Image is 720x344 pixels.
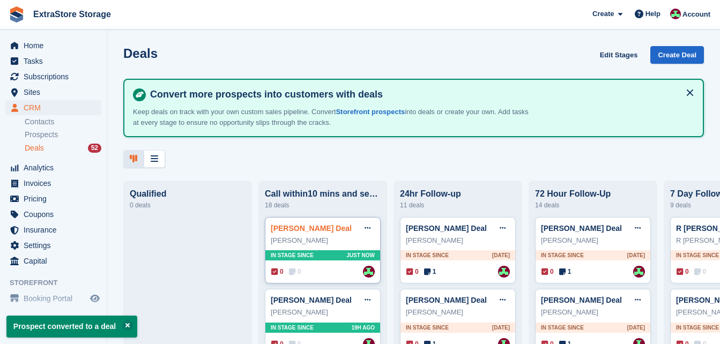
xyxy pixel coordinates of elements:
[271,235,375,246] div: [PERSON_NAME]
[633,266,645,278] img: Chelsea Parker
[24,176,88,191] span: Invoices
[271,324,314,332] span: In stage since
[5,238,101,253] a: menu
[24,85,88,100] span: Sites
[24,291,88,306] span: Booking Portal
[271,296,352,304] a: [PERSON_NAME] Deal
[559,267,571,276] span: 1
[541,267,554,276] span: 0
[271,251,314,259] span: In stage since
[682,9,710,20] span: Account
[5,176,101,191] a: menu
[406,307,510,318] div: [PERSON_NAME]
[24,191,88,206] span: Pricing
[10,278,107,288] span: Storefront
[271,307,375,318] div: [PERSON_NAME]
[541,235,645,246] div: [PERSON_NAME]
[541,251,584,259] span: In stage since
[265,189,381,199] div: Call within10 mins and send an Intro email
[596,46,642,64] a: Edit Stages
[289,267,301,276] span: 0
[627,324,645,332] span: [DATE]
[676,251,719,259] span: In stage since
[406,235,510,246] div: [PERSON_NAME]
[406,251,449,259] span: In stage since
[5,291,101,306] a: menu
[694,267,707,276] span: 0
[25,129,101,140] a: Prospects
[363,266,375,278] img: Chelsea Parker
[677,267,689,276] span: 0
[265,199,381,212] div: 18 deals
[5,54,101,69] a: menu
[541,296,622,304] a: [PERSON_NAME] Deal
[24,253,88,268] span: Capital
[406,267,419,276] span: 0
[346,251,375,259] span: Just now
[498,266,510,278] img: Chelsea Parker
[541,324,584,332] span: In stage since
[406,296,487,304] a: [PERSON_NAME] Deal
[650,46,704,64] a: Create Deal
[541,224,622,233] a: [PERSON_NAME] Deal
[5,207,101,222] a: menu
[645,9,660,19] span: Help
[535,189,651,199] div: 72 Hour Follow-Up
[535,199,651,212] div: 14 deals
[406,324,449,332] span: In stage since
[29,5,115,23] a: ExtraStore Storage
[5,69,101,84] a: menu
[627,251,645,259] span: [DATE]
[424,267,436,276] span: 1
[5,85,101,100] a: menu
[25,143,44,153] span: Deals
[25,117,101,127] a: Contacts
[24,54,88,69] span: Tasks
[123,46,158,61] h1: Deals
[336,108,405,116] a: Storefront prospects
[5,191,101,206] a: menu
[24,100,88,115] span: CRM
[130,189,246,199] div: Qualified
[5,100,101,115] a: menu
[271,267,284,276] span: 0
[492,324,510,332] span: [DATE]
[400,199,516,212] div: 11 deals
[24,222,88,237] span: Insurance
[24,38,88,53] span: Home
[670,9,681,19] img: Chelsea Parker
[541,307,645,318] div: [PERSON_NAME]
[5,38,101,53] a: menu
[24,160,88,175] span: Analytics
[133,107,535,128] p: Keep deals on track with your own custom sales pipeline. Convert into deals or create your own. A...
[24,238,88,253] span: Settings
[5,160,101,175] a: menu
[25,130,58,140] span: Prospects
[25,143,101,154] a: Deals 52
[88,292,101,305] a: Preview store
[24,207,88,222] span: Coupons
[400,189,516,199] div: 24hr Follow-up
[5,253,101,268] a: menu
[5,222,101,237] a: menu
[9,6,25,23] img: stora-icon-8386f47178a22dfd0bd8f6a31ec36ba5ce8667c1dd55bd0f319d3a0aa187defe.svg
[6,316,137,338] p: Prospect converted to a deal
[146,88,694,101] h4: Convert more prospects into customers with deals
[351,324,375,332] span: 19H AGO
[271,224,352,233] a: [PERSON_NAME] Deal
[592,9,614,19] span: Create
[406,224,487,233] a: [PERSON_NAME] Deal
[130,199,246,212] div: 0 deals
[24,69,88,84] span: Subscriptions
[492,251,510,259] span: [DATE]
[676,324,719,332] span: In stage since
[88,144,101,153] div: 52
